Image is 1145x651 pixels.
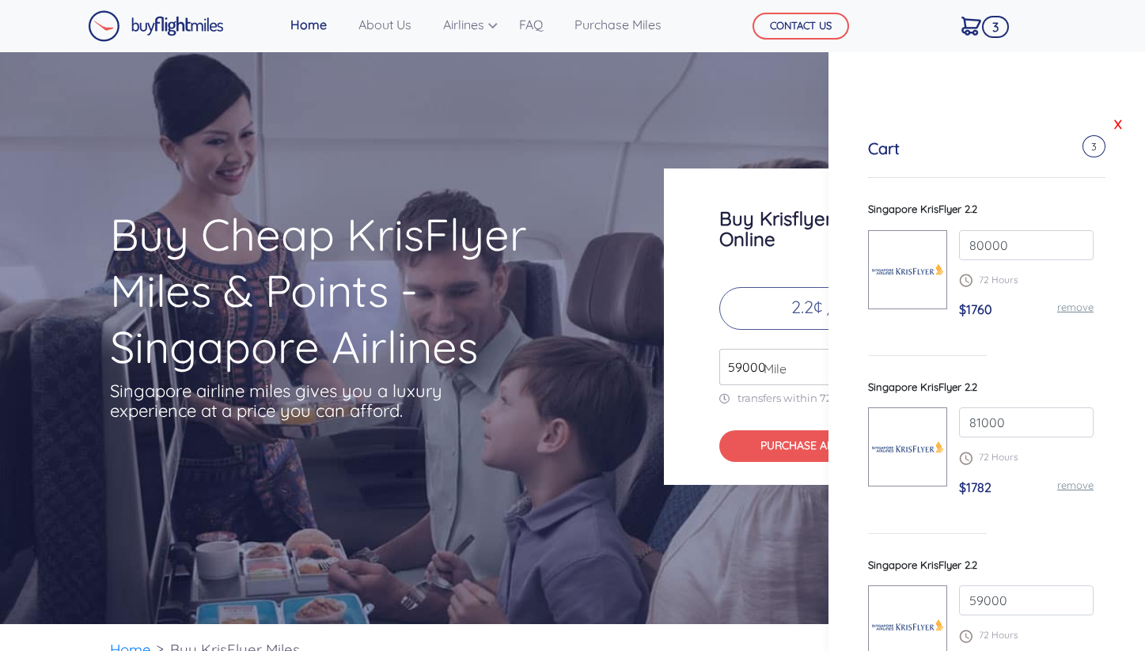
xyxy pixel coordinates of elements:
a: FAQ [513,9,549,40]
h1: Buy Cheap KrisFlyer Miles & Points - Singapore Airlines [110,206,602,375]
p: 72 Hours [959,450,1094,464]
a: Buy Flight Miles Logo [88,6,224,46]
span: Mile [756,359,787,378]
a: remove [1057,479,1094,491]
img: Singapore-KrisFlyer.png [869,430,946,465]
img: schedule.png [959,452,972,465]
a: 3 [955,9,988,42]
span: Singapore KrisFlyer 2.2 [868,558,977,571]
span: Singapore KrisFlyer 2.2 [868,202,977,215]
p: 2.2¢ /per miles [719,287,980,330]
a: X [1110,112,1126,136]
img: schedule.png [959,274,972,287]
a: Home [284,9,333,40]
img: schedule.png [959,630,972,643]
img: Singapore-KrisFlyer.png [869,252,946,287]
button: PURCHASE AIRLINE MILES$1298.00 [719,430,980,463]
img: Cart [961,17,981,36]
a: Purchase Miles [568,9,668,40]
span: $1782 [959,479,991,495]
span: Singapore KrisFlyer 2.2 [868,380,977,393]
h3: Buy Krisflyer Airline Miles Online [719,208,980,249]
p: 72 Hours [959,628,1094,642]
button: CONTACT US [753,13,849,40]
img: Buy Flight Miles Logo [88,10,224,42]
p: Singapore airline miles gives you a luxury experience at a price you can afford. [110,381,466,421]
img: Singapore-KrisFlyer.png [869,608,946,643]
a: remove [1057,301,1094,313]
h5: Cart [868,139,900,158]
a: About Us [352,9,418,40]
span: $1760 [959,301,992,317]
p: transfers within 72 hours [719,392,980,405]
span: 3 [1082,135,1105,157]
span: 3 [982,16,1009,38]
a: Airlines [437,9,494,40]
p: 72 Hours [959,273,1094,287]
